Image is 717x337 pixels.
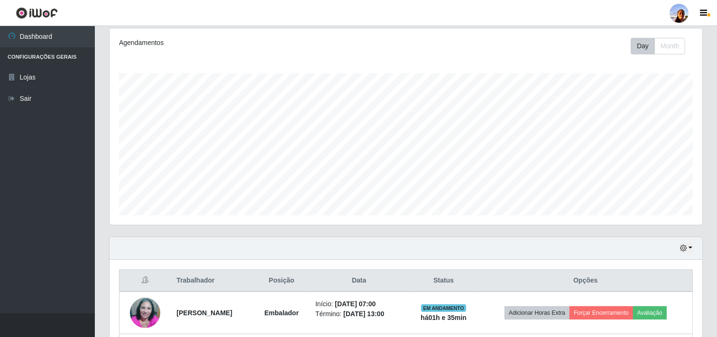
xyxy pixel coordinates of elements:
button: Forçar Encerramento [570,306,633,319]
div: Toolbar with button groups [631,38,693,54]
th: Status [408,270,478,292]
div: First group [631,38,685,54]
span: EM ANDAMENTO [421,304,466,312]
button: Day [631,38,655,54]
th: Opções [479,270,693,292]
li: Término: [315,309,403,319]
li: Início: [315,299,403,309]
button: Month [654,38,685,54]
button: Adicionar Horas Extra [505,306,570,319]
th: Trabalhador [171,270,253,292]
strong: [PERSON_NAME] [176,309,232,317]
time: [DATE] 13:00 [343,310,384,318]
time: [DATE] 07:00 [335,300,376,308]
img: CoreUI Logo [16,7,58,19]
strong: Embalador [265,309,299,317]
th: Data [310,270,408,292]
div: Agendamentos [119,38,350,48]
th: Posição [254,270,310,292]
strong: há 01 h e 35 min [421,314,467,321]
button: Avaliação [633,306,667,319]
